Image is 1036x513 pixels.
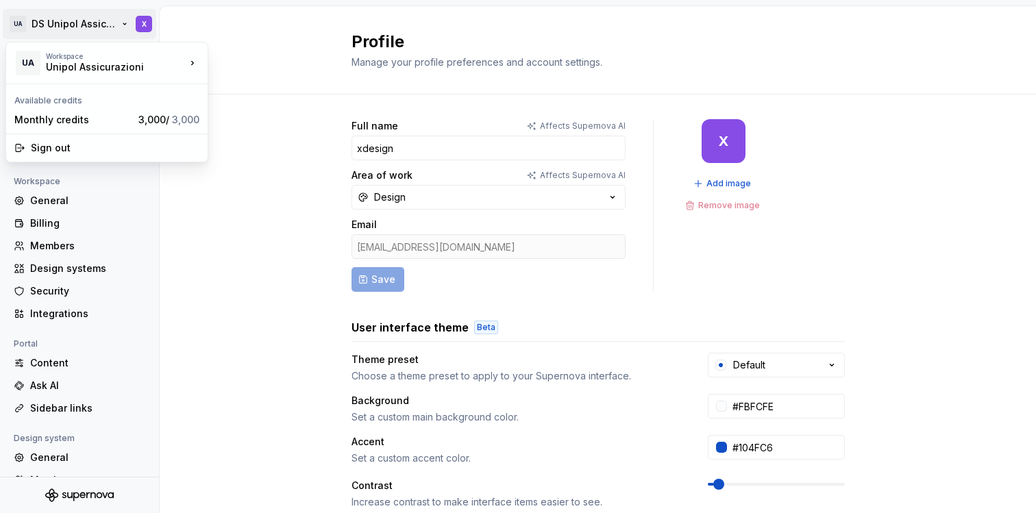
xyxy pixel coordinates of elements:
div: Workspace [46,52,186,60]
div: UA [16,51,40,75]
div: Unipol Assicurazioni [46,60,162,74]
div: Available credits [9,87,205,109]
div: Monthly credits [14,113,133,127]
span: 3,000 / [138,114,199,125]
span: 3,000 [172,114,199,125]
div: Sign out [31,141,199,155]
